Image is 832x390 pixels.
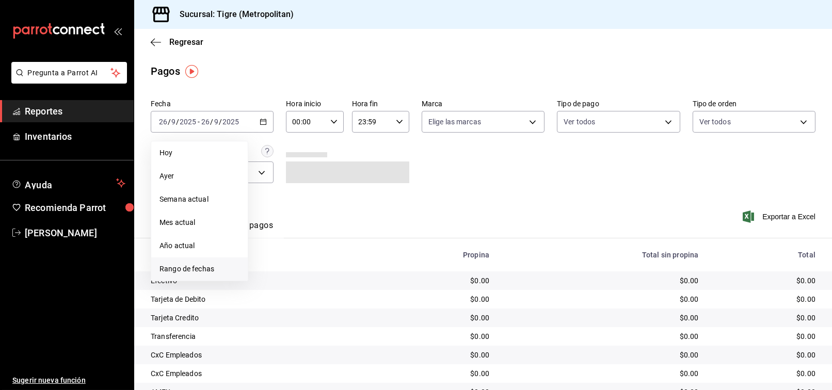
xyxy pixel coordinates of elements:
div: Tipo de pago [151,251,366,259]
span: Elige las marcas [428,117,481,127]
span: Pregunta a Parrot AI [28,68,111,78]
button: open_drawer_menu [114,27,122,35]
span: Ver todos [564,117,595,127]
span: Inventarios [25,129,125,143]
label: Marca [422,101,545,108]
span: - [198,118,200,126]
label: Hora fin [352,101,409,108]
div: $0.00 [715,350,815,360]
div: CxC Empleados [151,368,366,379]
span: Sugerir nueva función [12,375,125,386]
div: Pagos [151,63,180,79]
label: Hora inicio [286,101,343,108]
div: $0.00 [715,313,815,323]
div: Tarjeta Credito [151,313,366,323]
input: ---- [222,118,239,126]
div: CxC Empleados [151,350,366,360]
button: Pregunta a Parrot AI [11,62,127,84]
span: Ver todos [699,117,731,127]
div: Tarjeta de Debito [151,294,366,304]
div: $0.00 [506,294,698,304]
label: Fecha [151,101,274,108]
span: / [219,118,222,126]
span: Reportes [25,104,125,118]
div: $0.00 [383,313,489,323]
label: Tipo de pago [557,101,680,108]
div: $0.00 [715,294,815,304]
div: $0.00 [383,275,489,286]
span: [PERSON_NAME] [25,226,125,240]
span: Semana actual [159,194,239,205]
span: Año actual [159,240,239,251]
h3: Sucursal: Tigre (Metropolitan) [171,8,294,21]
span: / [210,118,213,126]
span: Recomienda Parrot [25,201,125,215]
span: Rango de fechas [159,264,239,274]
span: / [176,118,179,126]
input: ---- [179,118,197,126]
div: $0.00 [506,368,698,379]
div: $0.00 [383,294,489,304]
span: Mes actual [159,217,239,228]
span: Hoy [159,148,239,158]
button: Regresar [151,37,203,47]
button: Ver pagos [234,220,273,238]
span: Ayer [159,171,239,182]
span: Regresar [169,37,203,47]
div: Propina [383,251,489,259]
img: Tooltip marker [185,65,198,78]
div: $0.00 [506,350,698,360]
button: Exportar a Excel [745,210,815,223]
div: $0.00 [715,331,815,342]
div: $0.00 [715,368,815,379]
input: -- [201,118,210,126]
div: $0.00 [506,275,698,286]
div: $0.00 [383,331,489,342]
div: Total sin propina [506,251,698,259]
div: Total [715,251,815,259]
div: Transferencia [151,331,366,342]
div: $0.00 [383,350,489,360]
input: -- [171,118,176,126]
input: -- [214,118,219,126]
label: Tipo de orden [693,101,815,108]
span: / [168,118,171,126]
span: Ayuda [25,177,112,189]
div: $0.00 [506,331,698,342]
input: -- [158,118,168,126]
div: $0.00 [715,275,815,286]
div: $0.00 [383,368,489,379]
div: Efectivo [151,275,366,286]
div: $0.00 [506,313,698,323]
a: Pregunta a Parrot AI [7,75,127,86]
